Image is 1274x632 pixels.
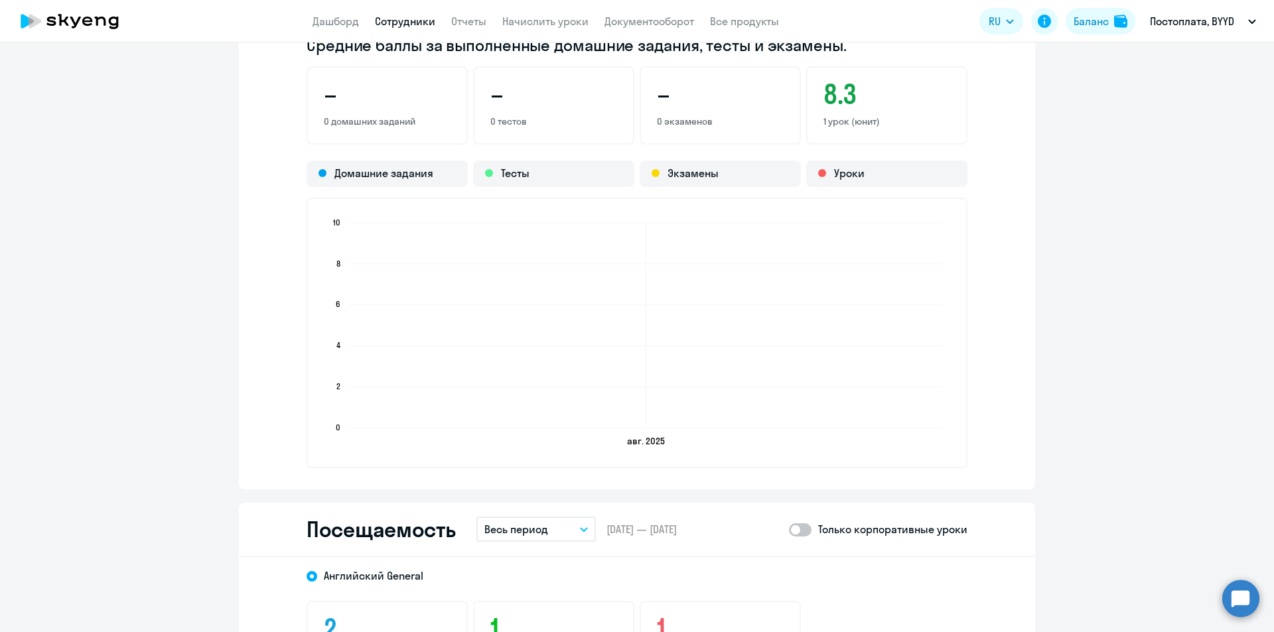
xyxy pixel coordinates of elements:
div: Домашние задания [307,160,468,187]
span: Английский General [324,568,423,583]
text: 4 [336,340,340,350]
text: 10 [333,218,340,227]
p: 0 домашних заданий [324,115,451,127]
button: Балансbalance [1066,8,1135,34]
h2: Средние баллы за выполненные домашние задания, тесты и экзамены. [307,34,967,56]
h3: – [324,78,451,110]
p: 0 экзаменов [657,115,784,127]
a: Документооборот [604,15,694,28]
div: Баланс [1074,13,1109,29]
button: Постоплата, BYYD [1143,5,1263,37]
h3: – [657,78,784,110]
a: Отчеты [451,15,486,28]
text: 6 [336,299,340,309]
button: RU [979,8,1023,34]
p: Постоплата, BYYD [1150,13,1234,29]
p: 0 тестов [490,115,617,127]
h2: Посещаемость [307,516,455,542]
p: 1 урок (юнит) [823,115,950,127]
p: Только корпоративные уроки [818,521,967,537]
span: [DATE] — [DATE] [606,522,677,537]
a: Сотрудники [375,15,435,28]
p: Весь период [484,521,548,537]
button: Весь период [476,517,596,542]
text: 0 [336,422,340,432]
text: авг. 2025 [627,435,665,447]
text: 2 [336,381,340,391]
div: Экзамены [640,160,801,187]
div: Уроки [806,160,967,187]
a: Все продукты [710,15,779,28]
span: RU [989,13,1001,29]
img: balance [1114,15,1127,28]
a: Начислить уроки [502,15,589,28]
h3: 8.3 [823,78,950,110]
div: Тесты [473,160,634,187]
h3: – [490,78,617,110]
text: 8 [336,259,340,269]
a: Дашборд [313,15,359,28]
